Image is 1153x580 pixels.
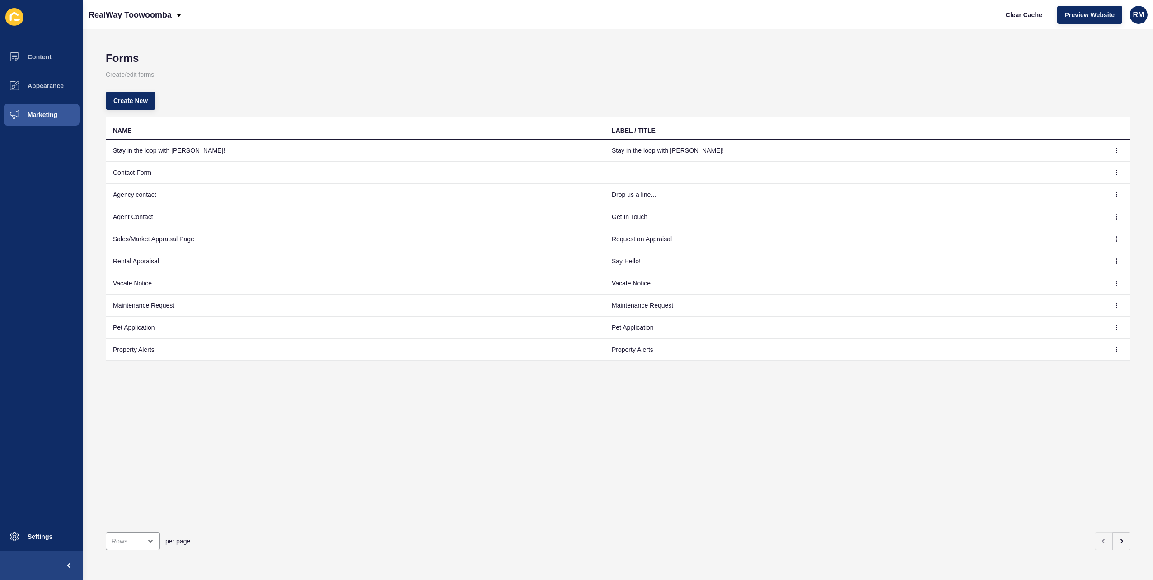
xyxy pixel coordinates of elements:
[106,272,605,295] td: Vacate Notice
[1057,6,1122,24] button: Preview Website
[106,65,1130,84] p: Create/edit forms
[605,184,1103,206] td: Drop us a line...
[106,206,605,228] td: Agent Contact
[106,52,1130,65] h1: Forms
[1006,10,1042,19] span: Clear Cache
[106,532,160,550] div: open menu
[106,162,605,184] td: Contact Form
[106,184,605,206] td: Agency contact
[998,6,1050,24] button: Clear Cache
[106,92,155,110] button: Create New
[165,537,190,546] span: per page
[605,250,1103,272] td: Say Hello!
[106,250,605,272] td: Rental Appraisal
[106,228,605,250] td: Sales/Market Appraisal Page
[605,228,1103,250] td: Request an Appraisal
[106,140,605,162] td: Stay in the loop with [PERSON_NAME]!
[1065,10,1115,19] span: Preview Website
[612,126,656,135] div: LABEL / TITLE
[113,126,131,135] div: NAME
[1133,10,1144,19] span: RM
[605,317,1103,339] td: Pet Application
[106,317,605,339] td: Pet Application
[605,339,1103,361] td: Property Alerts
[605,140,1103,162] td: Stay in the loop with [PERSON_NAME]!
[106,339,605,361] td: Property Alerts
[605,272,1103,295] td: Vacate Notice
[605,206,1103,228] td: Get In Touch
[89,4,172,26] p: RealWay Toowoomba
[605,295,1103,317] td: Maintenance Request
[113,96,148,105] span: Create New
[106,295,605,317] td: Maintenance Request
